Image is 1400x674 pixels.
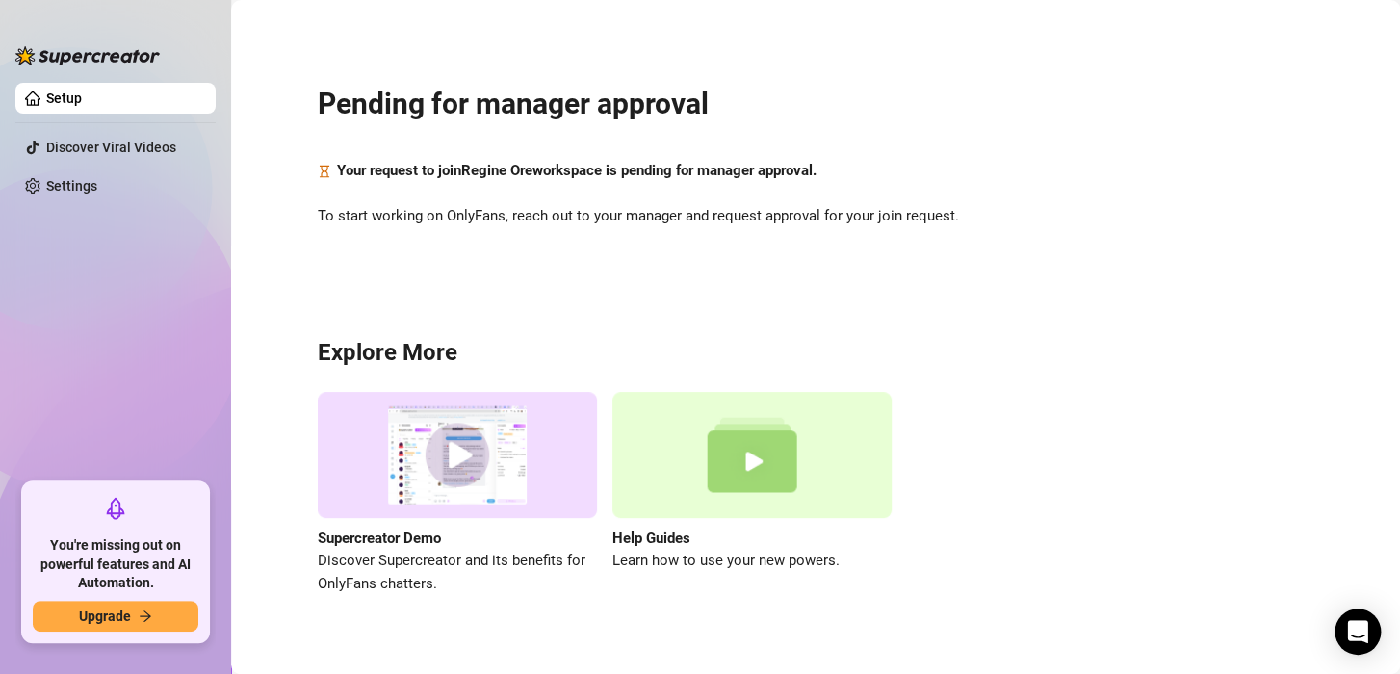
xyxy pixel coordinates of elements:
[318,205,1313,228] span: To start working on OnlyFans, reach out to your manager and request approval for your join request.
[104,497,127,520] span: rocket
[612,550,892,573] span: Learn how to use your new powers.
[612,530,690,547] strong: Help Guides
[318,392,597,518] img: supercreator demo
[612,392,892,518] img: help guides
[46,91,82,106] a: Setup
[1335,609,1381,655] div: Open Intercom Messenger
[337,162,817,179] strong: Your request to join Regine Ore workspace is pending for manager approval.
[33,601,198,632] button: Upgradearrow-right
[46,178,97,194] a: Settings
[318,86,1313,122] h2: Pending for manager approval
[318,160,331,183] span: hourglass
[15,46,160,65] img: logo-BBDzfeDw.svg
[46,140,176,155] a: Discover Viral Videos
[318,392,597,595] a: Supercreator DemoDiscover Supercreator and its benefits for OnlyFans chatters.
[318,338,1313,369] h3: Explore More
[33,536,198,593] span: You're missing out on powerful features and AI Automation.
[612,392,892,595] a: Help GuidesLearn how to use your new powers.
[318,550,597,595] span: Discover Supercreator and its benefits for OnlyFans chatters.
[318,530,441,547] strong: Supercreator Demo
[79,609,131,624] span: Upgrade
[139,609,152,623] span: arrow-right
